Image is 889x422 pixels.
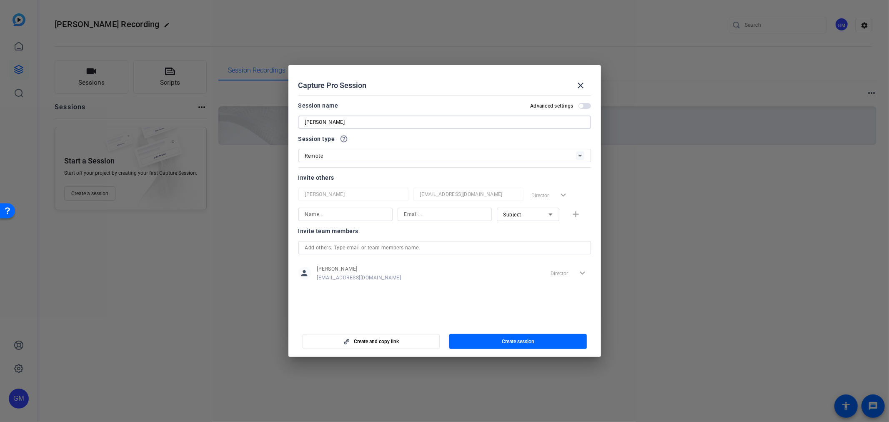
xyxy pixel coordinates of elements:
[305,153,323,159] span: Remote
[530,103,573,109] h2: Advanced settings
[503,212,522,218] span: Subject
[404,209,485,219] input: Email...
[298,226,591,236] div: Invite team members
[502,338,534,345] span: Create session
[298,173,591,183] div: Invite others
[576,80,586,90] mat-icon: close
[298,267,311,279] mat-icon: person
[317,266,401,272] span: [PERSON_NAME]
[305,117,584,127] input: Enter Session Name
[420,189,517,199] input: Email...
[449,334,587,349] button: Create session
[317,274,401,281] span: [EMAIL_ADDRESS][DOMAIN_NAME]
[305,243,584,253] input: Add others: Type email or team members name
[298,134,335,144] span: Session type
[305,189,402,199] input: Name...
[298,75,591,95] div: Capture Pro Session
[305,209,386,219] input: Name...
[298,100,338,111] div: Session name
[354,338,399,345] span: Create and copy link
[340,135,348,143] mat-icon: help_outline
[303,334,440,349] button: Create and copy link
